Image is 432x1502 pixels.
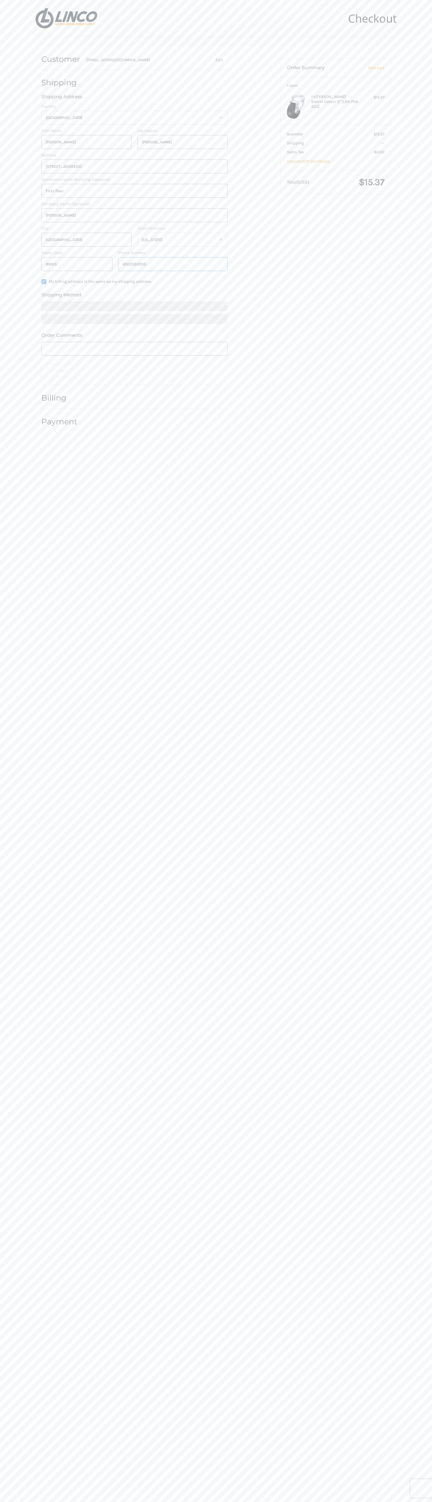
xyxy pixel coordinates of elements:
[311,94,359,109] h4: 1 x [PERSON_NAME] Swivel Caster 2" [LRA-POA 50G]
[360,94,384,100] div: $15.37
[86,57,199,63] div: [EMAIL_ADDRESS][DOMAIN_NAME]
[287,179,309,185] span: Total (USD)
[287,83,384,88] h3: 1 Item
[118,250,228,256] label: Phone Number
[41,78,78,87] h2: Shipping
[287,141,304,145] span: Shipping
[381,141,384,145] span: --
[41,225,132,231] label: City
[41,364,79,377] button: Continue
[41,393,78,403] h2: Billing
[41,54,80,64] h2: Customer
[41,152,228,158] label: Address
[374,132,384,136] span: $15.37
[41,201,228,207] label: Company Name
[41,128,132,134] label: First Name
[287,65,355,71] h3: Order Summary
[41,417,78,426] h2: Payment
[359,176,384,188] span: $15.37
[41,332,82,342] legend: Order Comments
[137,128,228,134] label: Last Name
[36,8,97,28] img: LINCO CASTERS & INDUSTRIAL SUPPLY
[41,250,112,256] label: Postal Code
[287,150,304,154] span: Sales Tax
[355,65,384,71] a: Edit Cart
[137,225,228,231] label: State/Province
[348,11,397,25] h1: Checkout
[41,291,81,301] legend: Shipping Method
[41,279,228,284] label: My billing address is the same as my shipping address.
[41,103,228,109] label: Country
[211,55,228,64] button: Edit
[41,176,228,183] label: Apartment/Suite/Building
[287,159,330,163] a: Coupon/Gift Certificate
[374,150,384,154] span: $0.00
[287,132,303,136] span: Subtotal
[41,93,82,103] legend: Shipping Address
[71,202,90,206] small: (Optional)
[91,177,110,182] small: (Optional)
